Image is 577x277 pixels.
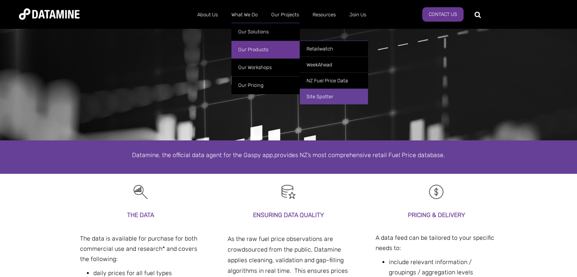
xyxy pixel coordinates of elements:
span: provides NZ’s most comprehensive retail Fuel Price database. [274,151,445,159]
h3: PRICING & DElIVERY [376,210,497,220]
a: Our Solutions [231,23,300,41]
a: Site Spotter [300,88,368,104]
a: NZ Fuel Price Data [300,72,368,88]
a: Contact Us [422,7,464,22]
a: Retailwatch [300,41,368,57]
h3: Ensuring data quality [228,210,349,220]
p: Datamine, the official data agent for the Gaspy app, [72,150,505,160]
a: Our Workshops [231,58,300,76]
a: Join Us [343,5,373,25]
a: Our Products [231,41,300,58]
a: Our Pricing [231,76,300,94]
a: About Us [190,5,225,25]
a: WeekAhead [300,57,368,72]
a: Resources [306,5,343,25]
h1: NZ FUEL PRICE DATA [230,72,347,89]
p: The data is available for purchase for both commercial use and research* and covers the following: [80,233,202,264]
a: What We Do [225,5,264,25]
p: A data feed can be tailored to your specific needs to: [376,233,497,253]
img: Datamine [19,8,80,20]
a: Our Projects [264,5,306,25]
h3: THE DATA [80,210,202,220]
